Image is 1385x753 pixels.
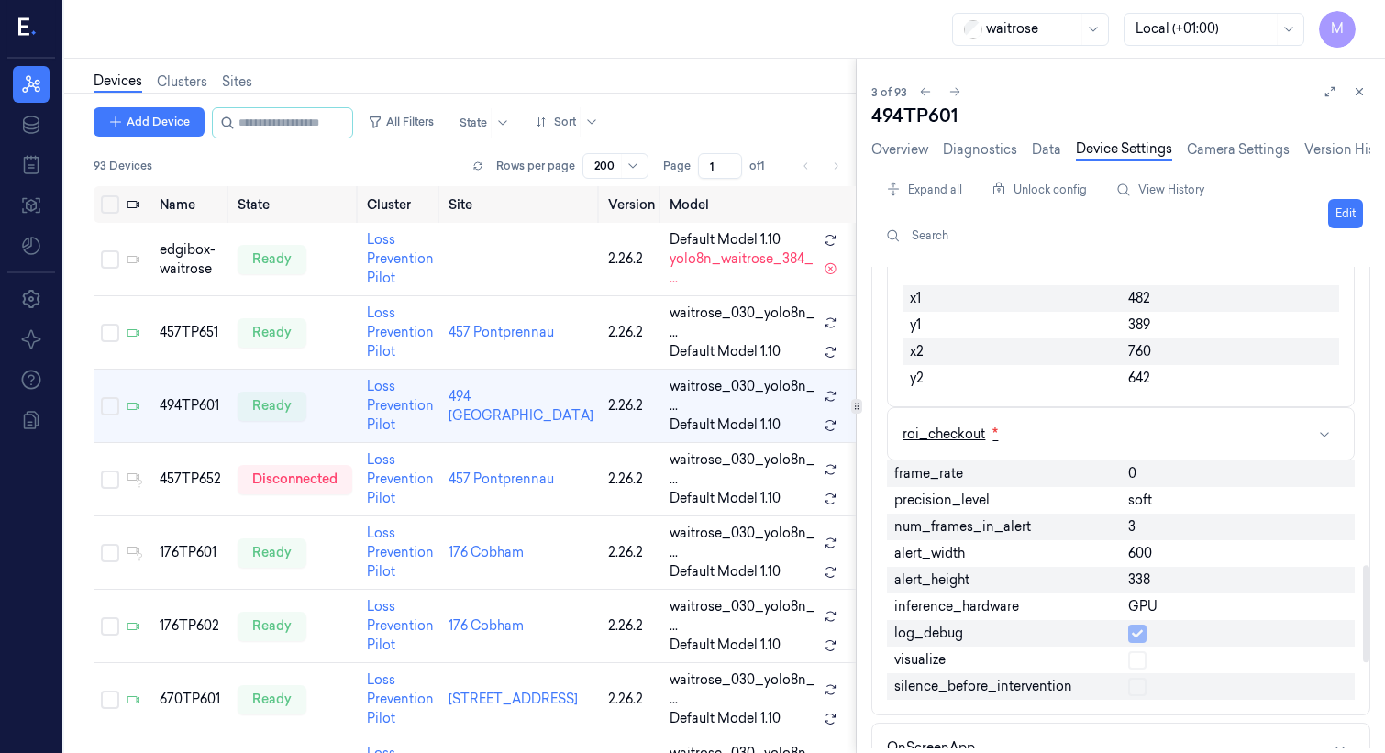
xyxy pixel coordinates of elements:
span: log_debug [894,624,963,643]
div: 2.26.2 [608,396,655,415]
a: 494 [GEOGRAPHIC_DATA] [449,388,593,424]
div: Unlock config [984,172,1094,207]
span: x2 [910,342,924,361]
button: Expand all [879,175,969,205]
span: precision_level [894,491,990,510]
span: soft [1128,491,1152,510]
div: 2.26.2 [608,470,655,489]
div: Expand all [879,172,969,207]
span: 760 [1128,342,1151,361]
button: Select row [101,617,119,636]
a: 457 Pontprennau [449,324,554,340]
span: Default Model 1.10 [670,342,781,361]
a: Loss Prevention Pilot [367,231,434,286]
a: Camera Settings [1187,140,1290,160]
a: [STREET_ADDRESS] [449,691,578,707]
span: yolo8n_waitrose_384_ ... [670,249,816,288]
th: Name [152,186,230,223]
button: roi_checkout* [888,408,1354,460]
span: y1 [910,316,921,335]
div: 457TP651 [160,323,223,342]
span: alert_width [894,544,965,563]
span: of 1 [749,158,779,174]
button: M [1319,11,1356,48]
span: Default Model 1.10 [670,709,781,728]
span: 3 of 93 [871,84,907,100]
span: 338 [1128,570,1150,590]
a: 176 Cobham [449,544,524,560]
span: waitrose_030_yolo8n_ ... [670,377,816,415]
a: Devices [94,72,142,93]
a: 457 Pontprennau [449,471,554,487]
span: frame_rate [894,464,963,483]
div: 176TP601 [160,543,223,562]
span: 0 [1128,464,1136,483]
span: num_frames_in_alert [894,517,1031,537]
div: ready [238,392,306,421]
span: Default Model 1.10 [670,562,781,581]
a: Device Settings [1076,139,1172,161]
div: 2.26.2 [608,690,655,709]
div: roi_checkout [903,423,998,445]
span: 389 [1128,316,1150,335]
button: Select row [101,471,119,489]
span: inference_hardware [894,597,1019,616]
div: ready [238,538,306,568]
span: waitrose_030_yolo8n_ ... [670,670,816,709]
div: 2.26.2 [608,249,655,269]
div: 457TP652 [160,470,223,489]
a: Loss Prevention Pilot [367,525,434,580]
div: 2.26.2 [608,543,655,562]
a: Sites [222,72,252,92]
a: 176 Cobham [449,617,524,634]
span: alert_height [894,570,969,590]
button: Select row [101,250,119,269]
span: x1 [910,289,921,308]
span: y2 [910,369,924,388]
div: disconnected [238,465,352,494]
div: 494TP601 [871,103,1370,128]
button: Select all [101,195,119,214]
span: 600 [1128,544,1152,563]
span: GPU [1128,597,1158,616]
button: Select row [101,397,119,415]
a: Clusters [157,72,207,92]
button: All Filters [360,107,441,137]
span: visualize [894,650,946,670]
span: 642 [1128,369,1150,388]
a: Data [1032,140,1061,160]
a: Loss Prevention Pilot [367,671,434,726]
a: Overview [871,140,928,160]
a: Loss Prevention Pilot [367,451,434,506]
span: Default Model 1.10 [670,636,781,655]
th: State [230,186,360,223]
span: waitrose_030_yolo8n_ ... [670,450,816,489]
span: 482 [1128,289,1150,308]
a: Loss Prevention Pilot [367,305,434,360]
span: waitrose_030_yolo8n_ ... [670,597,816,636]
a: Loss Prevention Pilot [367,378,434,433]
button: Select row [101,544,119,562]
span: Default Model 1.10 [670,489,781,508]
span: waitrose_030_yolo8n_ ... [670,524,816,562]
th: Version [601,186,662,223]
div: 2.26.2 [608,616,655,636]
div: ready [238,685,306,714]
div: ready [238,612,306,641]
button: Unlock config [984,175,1094,205]
p: Rows per page [496,158,575,174]
div: ready [238,318,306,348]
button: View History [1109,175,1212,205]
th: Cluster [360,186,441,223]
a: Loss Prevention Pilot [367,598,434,653]
div: 494TP601 [160,396,223,415]
nav: pagination [793,153,848,179]
span: Page [663,158,691,174]
div: 176TP602 [160,616,223,636]
span: 3 [1128,517,1136,537]
div: ready [238,245,306,274]
div: 670TP601 [160,690,223,709]
span: silence_before_intervention [894,677,1072,696]
div: 2.26.2 [608,323,655,342]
